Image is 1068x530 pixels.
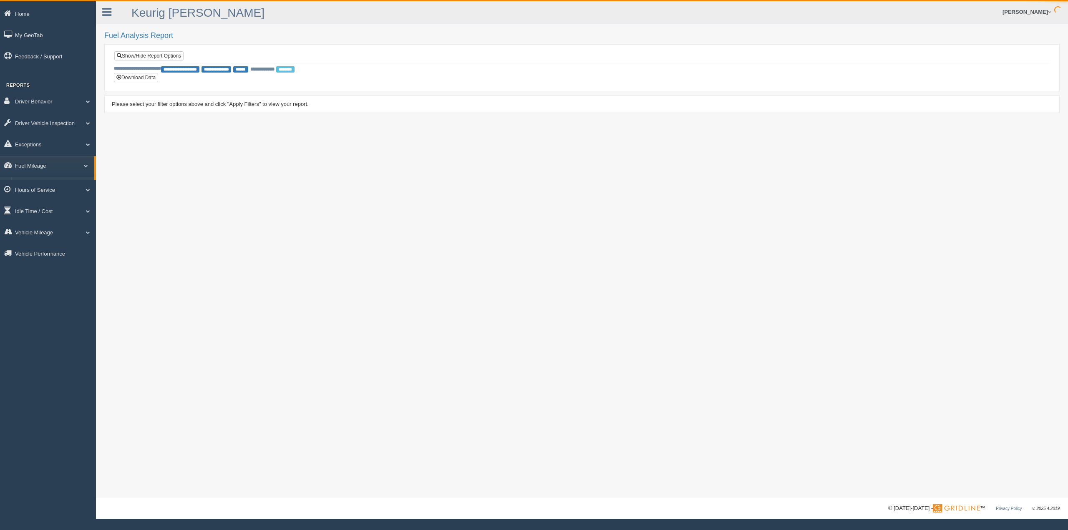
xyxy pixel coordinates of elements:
[104,32,1060,40] h2: Fuel Analysis Report
[114,73,158,82] button: Download Data
[114,51,184,60] a: Show/Hide Report Options
[933,504,980,512] img: Gridline
[996,506,1022,511] a: Privacy Policy
[15,177,94,192] a: Fuel Analysis
[888,504,1060,513] div: © [DATE]-[DATE] - ™
[131,6,264,19] a: Keurig [PERSON_NAME]
[1033,506,1060,511] span: v. 2025.4.2019
[112,101,309,107] span: Please select your filter options above and click "Apply Filters" to view your report.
